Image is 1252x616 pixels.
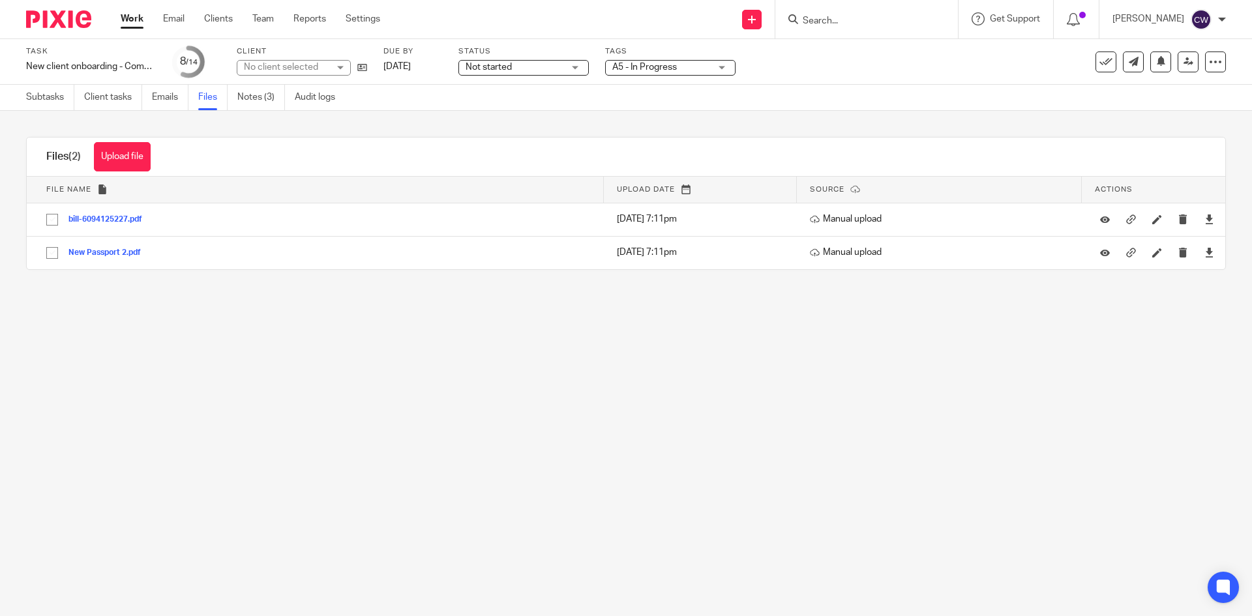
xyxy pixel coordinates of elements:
[605,46,736,57] label: Tags
[68,151,81,162] span: (2)
[466,63,512,72] span: Not started
[801,16,919,27] input: Search
[26,60,156,73] div: New client onboarding - Company
[152,85,188,110] a: Emails
[612,63,677,72] span: A5 - In Progress
[617,213,790,226] p: [DATE] 7:11pm
[121,12,143,25] a: Work
[383,62,411,71] span: [DATE]
[163,12,185,25] a: Email
[26,85,74,110] a: Subtasks
[295,85,345,110] a: Audit logs
[237,85,285,110] a: Notes (3)
[186,59,198,66] small: /14
[617,246,790,259] p: [DATE] 7:11pm
[383,46,442,57] label: Due by
[617,186,675,193] span: Upload date
[198,85,228,110] a: Files
[180,54,198,69] div: 8
[26,10,91,28] img: Pixie
[68,248,151,257] button: New Passport 2.pdf
[458,46,589,57] label: Status
[204,12,233,25] a: Clients
[810,186,844,193] span: Source
[1112,12,1184,25] p: [PERSON_NAME]
[252,12,274,25] a: Team
[346,12,380,25] a: Settings
[244,61,329,74] div: No client selected
[810,213,1075,226] p: Manual upload
[810,246,1075,259] p: Manual upload
[94,142,151,171] button: Upload file
[1204,246,1214,259] a: Download
[84,85,142,110] a: Client tasks
[1204,213,1214,226] a: Download
[26,46,156,57] label: Task
[293,12,326,25] a: Reports
[40,241,65,265] input: Select
[46,186,91,193] span: File name
[46,150,81,164] h1: Files
[40,207,65,232] input: Select
[1191,9,1212,30] img: svg%3E
[990,14,1040,23] span: Get Support
[1095,186,1133,193] span: Actions
[68,215,152,224] button: bill-6094125227.pdf
[237,46,367,57] label: Client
